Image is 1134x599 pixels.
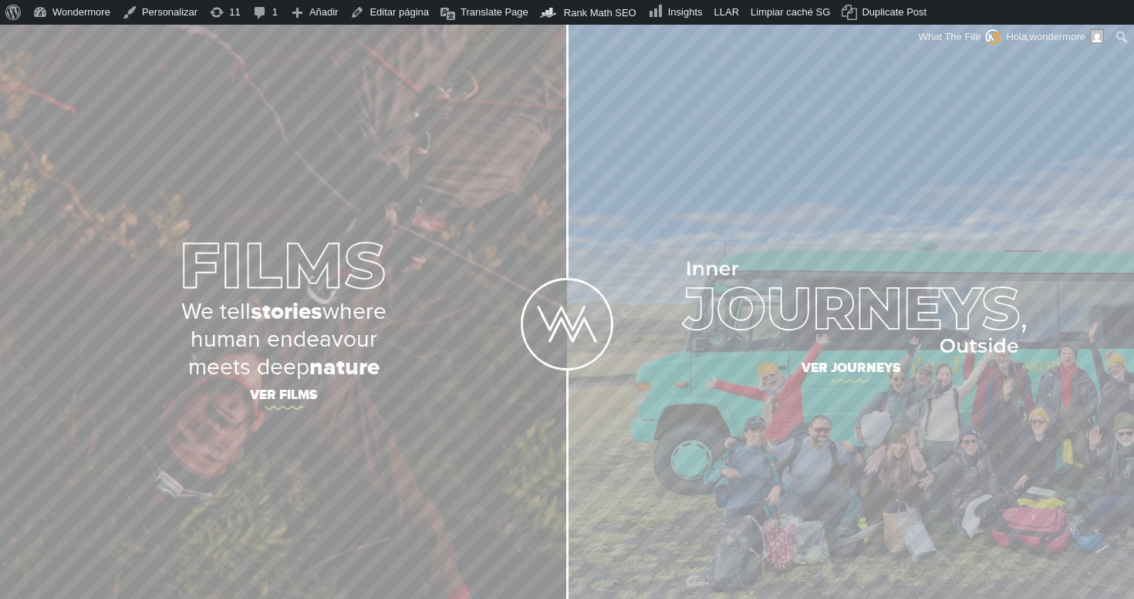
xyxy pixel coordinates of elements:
img: Logo [521,278,613,371]
strong: nature [309,354,380,381]
span: wondermore [1030,31,1085,42]
span: Ver films [14,381,554,414]
span: Ver journeys [581,354,1121,387]
p: We tell where human endeavour meets deep [14,298,554,381]
a: Hola, [1001,25,1110,49]
div: What The File [911,25,1001,49]
strong: stories [251,298,322,326]
span: Rank Math SEO [564,7,636,19]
